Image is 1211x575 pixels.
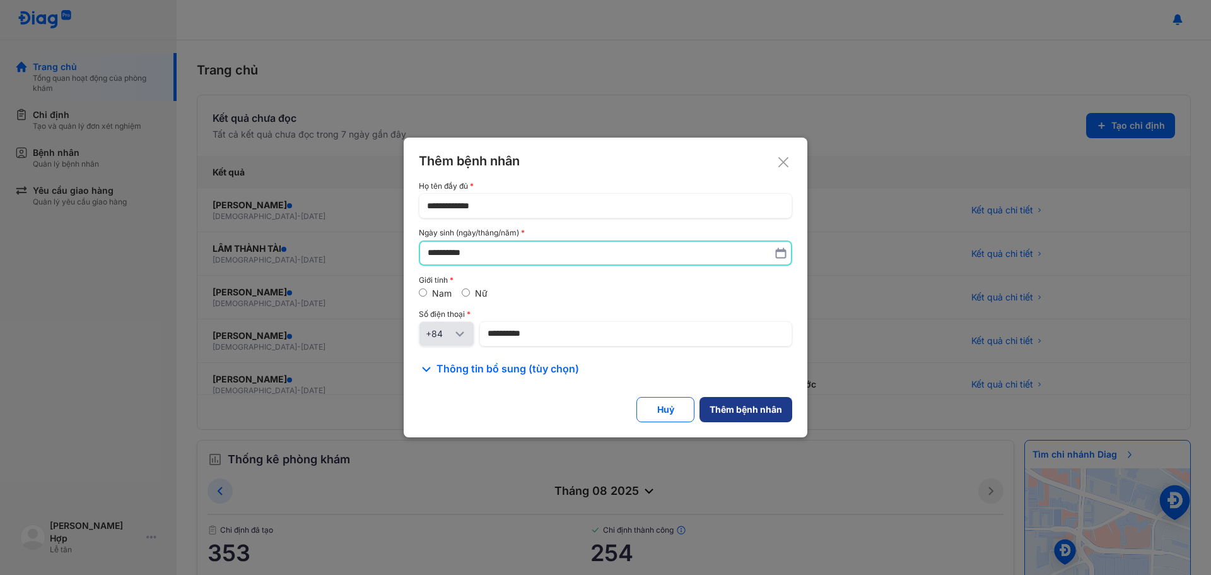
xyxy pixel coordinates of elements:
div: Giới tính [419,276,792,285]
button: Huỷ [636,397,694,422]
div: +84 [426,328,452,340]
div: Thêm bệnh nhân [419,153,792,169]
div: Họ tên đầy đủ [419,182,792,191]
label: Nam [432,288,452,299]
div: Ngày sinh (ngày/tháng/năm) [419,228,792,237]
span: Thông tin bổ sung (tùy chọn) [436,362,579,377]
div: Thêm bệnh nhân [710,403,782,416]
button: Thêm bệnh nhân [699,397,792,422]
div: Số điện thoại [419,310,792,319]
label: Nữ [475,288,488,299]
